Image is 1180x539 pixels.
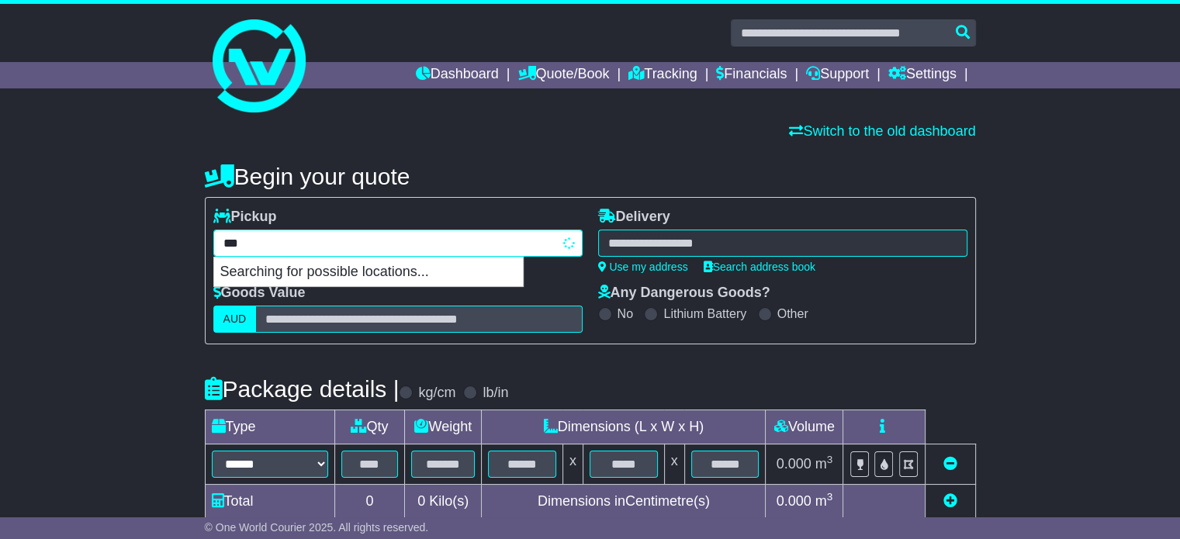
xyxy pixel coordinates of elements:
[205,521,429,534] span: © One World Courier 2025. All rights reserved.
[205,410,334,444] td: Type
[483,385,508,402] label: lb/in
[777,306,808,321] label: Other
[815,456,833,472] span: m
[827,454,833,465] sup: 3
[815,493,833,509] span: m
[416,62,499,88] a: Dashboard
[213,306,257,333] label: AUD
[664,444,684,485] td: x
[482,410,766,444] td: Dimensions (L x W x H)
[777,493,811,509] span: 0.000
[598,209,670,226] label: Delivery
[334,485,405,519] td: 0
[827,491,833,503] sup: 3
[205,376,400,402] h4: Package details |
[405,410,482,444] td: Weight
[598,285,770,302] label: Any Dangerous Goods?
[943,456,957,472] a: Remove this item
[405,485,482,519] td: Kilo(s)
[482,485,766,519] td: Dimensions in Centimetre(s)
[517,62,609,88] a: Quote/Book
[777,456,811,472] span: 0.000
[789,123,975,139] a: Switch to the old dashboard
[806,62,869,88] a: Support
[205,485,334,519] td: Total
[213,209,277,226] label: Pickup
[888,62,957,88] a: Settings
[213,230,583,257] typeahead: Please provide city
[418,385,455,402] label: kg/cm
[562,444,583,485] td: x
[766,410,843,444] td: Volume
[618,306,633,321] label: No
[213,285,306,302] label: Goods Value
[704,261,815,273] a: Search address book
[598,261,688,273] a: Use my address
[663,306,746,321] label: Lithium Battery
[334,410,405,444] td: Qty
[943,493,957,509] a: Add new item
[417,493,425,509] span: 0
[628,62,697,88] a: Tracking
[205,164,976,189] h4: Begin your quote
[214,257,523,287] p: Searching for possible locations...
[716,62,787,88] a: Financials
